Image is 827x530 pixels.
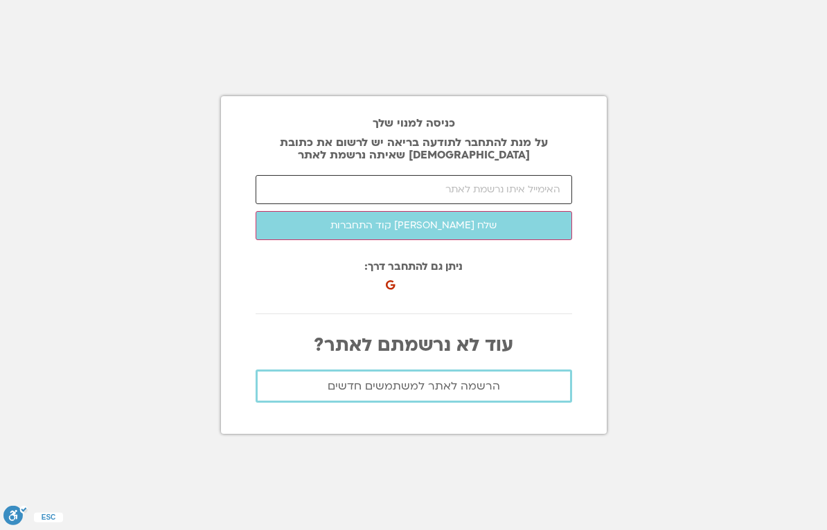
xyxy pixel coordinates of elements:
div: כניסה באמצעות חשבון Google. פתיחה בכרטיסייה חדשה [382,265,533,295]
button: שלח [PERSON_NAME] קוד התחברות [256,211,572,240]
p: על מנת להתחבר לתודעה בריאה יש לרשום את כתובת [DEMOGRAPHIC_DATA] שאיתה נרשמת לאתר [256,136,572,161]
p: עוד לא נרשמתם לאתר? [256,335,572,356]
input: האימייל איתו נרשמת לאתר [256,175,572,204]
span: הרשמה לאתר למשתמשים חדשים [328,380,500,392]
a: הרשמה לאתר למשתמשים חדשים [256,369,572,403]
h2: כניסה למנוי שלך [256,117,572,129]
